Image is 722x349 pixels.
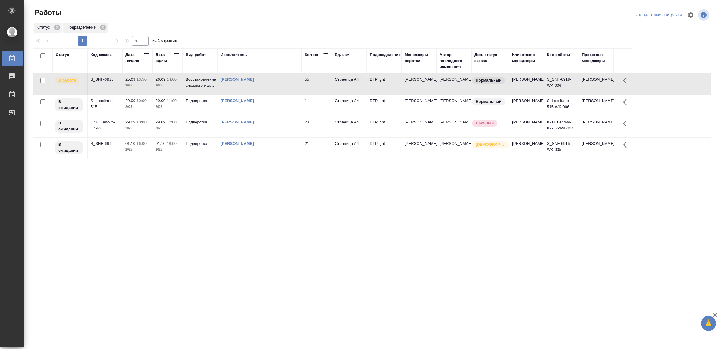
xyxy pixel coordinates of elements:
div: Подразделение [63,23,108,33]
p: 29.09, [125,98,137,103]
td: [PERSON_NAME] [579,116,614,137]
button: Здесь прячутся важные кнопки [619,116,634,131]
td: [PERSON_NAME] [579,95,614,116]
p: 2025 [125,83,150,89]
p: В ожидании [58,120,80,132]
td: DTPlight [367,138,402,159]
a: [PERSON_NAME] [221,77,254,82]
td: DTPlight [367,73,402,95]
td: [PERSON_NAME] [509,116,544,137]
p: Срочный [476,120,494,126]
td: DTPlight [367,116,402,137]
p: 16:00 [137,141,147,146]
p: 11:00 [167,98,177,103]
div: Проектные менеджеры [582,52,611,64]
span: Настроить таблицу [683,8,698,22]
span: Посмотреть информацию [698,9,711,21]
a: [PERSON_NAME] [221,141,254,146]
p: В ожидании [58,99,80,111]
td: KZH_Lenovo-KZ-62-WK-007 [544,116,579,137]
div: Дата начала [125,52,143,64]
td: Страница А4 [332,138,367,159]
p: [DEMOGRAPHIC_DATA] [476,142,506,148]
div: Подразделение [370,52,401,58]
div: S_SNF-6915 [91,141,119,147]
div: Код работы [547,52,570,58]
td: [PERSON_NAME] [437,73,471,95]
p: В ожидании [58,142,80,154]
p: 2025 [125,125,150,131]
button: Здесь прячутся важные кнопки [619,138,634,152]
p: Статус [37,24,52,30]
td: [PERSON_NAME] [509,73,544,95]
p: 25.09, [125,77,137,82]
p: 2025 [156,83,180,89]
td: S_SNF-6918-WK-006 [544,73,579,95]
div: Дата сдачи [156,52,174,64]
span: из 1 страниц [152,37,177,46]
div: Исполнитель назначен, приступать к работе пока рано [54,141,84,155]
td: S_SNF-6915-WK-005 [544,138,579,159]
td: [PERSON_NAME] [579,73,614,95]
div: S_SNF-6918 [91,76,119,83]
div: Вид работ [186,52,206,58]
div: Статус [56,52,69,58]
div: KZH_Lenovo-KZ-62 [91,119,119,131]
p: 2025 [156,104,180,110]
button: Здесь прячутся важные кнопки [619,95,634,109]
div: Клиентские менеджеры [512,52,541,64]
p: 12:00 [167,120,177,124]
p: 29.09, [156,98,167,103]
td: 55 [302,73,332,95]
p: 14:00 [167,77,177,82]
span: Работы [33,8,61,17]
button: Здесь прячутся важные кнопки [619,73,634,88]
p: Нормальный [476,99,501,105]
div: Ед. изм [335,52,350,58]
td: [PERSON_NAME] [509,95,544,116]
div: Исполнитель выполняет работу [54,76,84,85]
p: [PERSON_NAME] [405,141,434,147]
p: В работе [58,77,76,83]
td: [PERSON_NAME] [437,95,471,116]
td: Страница А4 [332,95,367,116]
p: Подверстка [186,119,214,125]
p: 29.09, [125,120,137,124]
td: [PERSON_NAME] [437,138,471,159]
p: Подверстка [186,98,214,104]
td: 23 [302,116,332,137]
div: Код заказа [91,52,112,58]
div: split button [634,11,683,20]
p: 26.09, [156,77,167,82]
td: 21 [302,138,332,159]
div: Кол-во [305,52,318,58]
a: [PERSON_NAME] [221,120,254,124]
p: Подверстка [186,141,214,147]
td: DTPlight [367,95,402,116]
td: [PERSON_NAME] [509,138,544,159]
p: [PERSON_NAME] [405,76,434,83]
td: S_Loccitane-515-WK-006 [544,95,579,116]
span: 🙏 [703,317,714,330]
td: Страница А4 [332,116,367,137]
p: [PERSON_NAME] [405,98,434,104]
p: 29.09, [156,120,167,124]
p: 18:00 [167,141,177,146]
p: 2025 [125,104,150,110]
p: 10:00 [137,98,147,103]
button: 🙏 [701,316,716,331]
a: [PERSON_NAME] [221,98,254,103]
div: Статус [34,23,62,33]
div: S_Loccitane-515 [91,98,119,110]
div: Исполнитель назначен, приступать к работе пока рано [54,119,84,133]
p: Подразделение [67,24,98,30]
div: Доп. статус заказа [474,52,506,64]
p: 01.10, [125,141,137,146]
p: 13:50 [137,77,147,82]
td: [PERSON_NAME] [579,138,614,159]
td: [PERSON_NAME] [437,116,471,137]
p: Нормальный [476,77,501,83]
p: 2025 [156,125,180,131]
div: Исполнитель [221,52,247,58]
p: [PERSON_NAME] [405,119,434,125]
